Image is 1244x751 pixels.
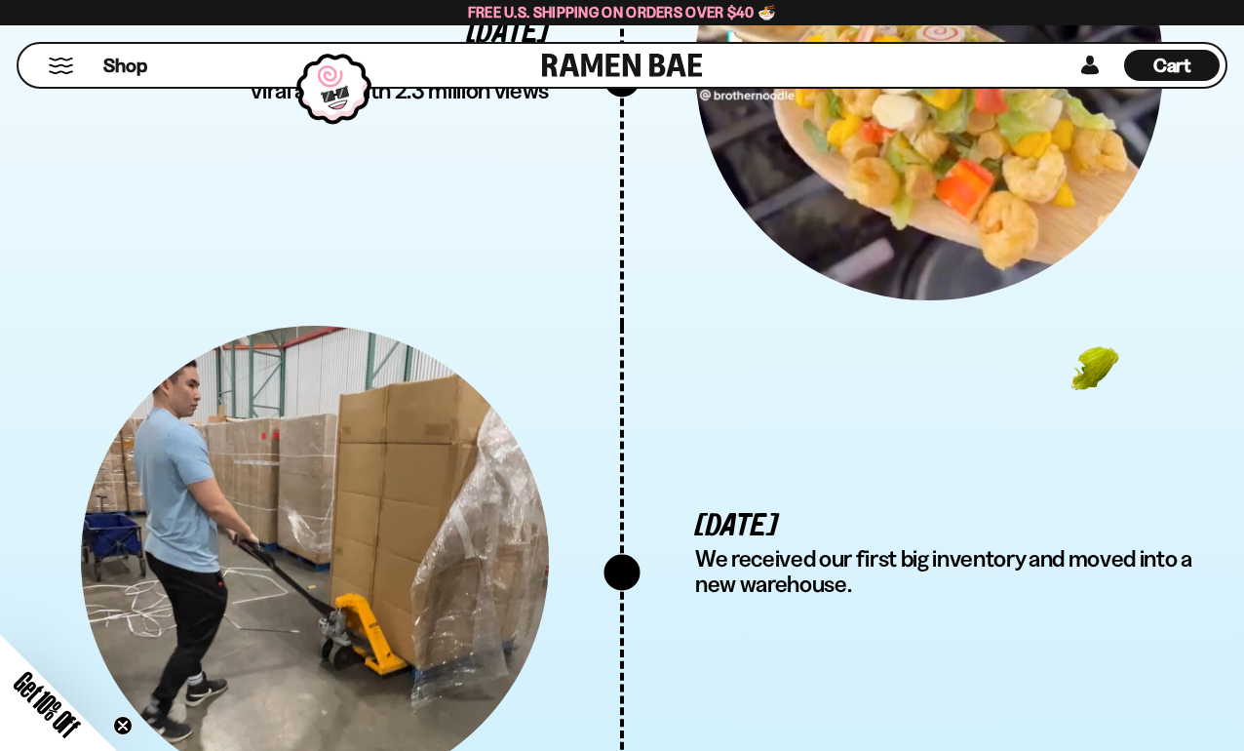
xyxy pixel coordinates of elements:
[468,3,777,21] span: Free U.S. Shipping on Orders over $40 🍜
[113,716,133,735] button: Close teaser
[1153,54,1191,77] span: Cart
[695,507,1200,546] div: [DATE]
[48,58,74,74] button: Mobile Menu Trigger
[1124,44,1220,87] div: Cart
[103,53,147,79] span: Shop
[695,546,1200,597] p: We received our first big inventory and moved into a new warehouse.
[9,666,85,742] span: Get 10% Off
[103,50,147,81] a: Shop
